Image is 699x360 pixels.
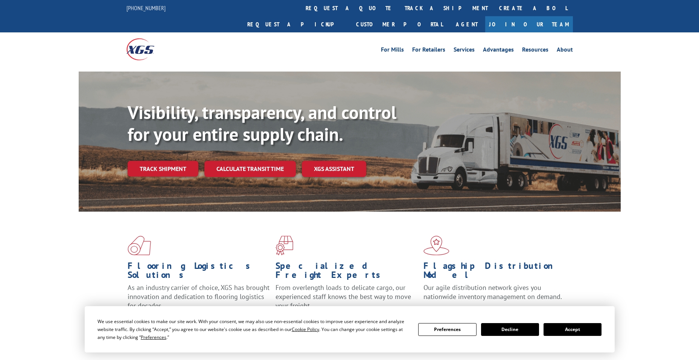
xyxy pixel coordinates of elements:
span: Cookie Policy [292,326,319,333]
a: For Retailers [412,47,445,55]
a: For Mills [381,47,404,55]
span: As an industry carrier of choice, XGS has brought innovation and dedication to flooring logistics... [128,283,270,310]
a: Request a pickup [242,16,350,32]
a: Services [454,47,475,55]
a: Agent [448,16,485,32]
b: Visibility, transparency, and control for your entire supply chain. [128,101,396,146]
button: Accept [544,323,602,336]
img: xgs-icon-flagship-distribution-model-red [423,236,449,255]
img: xgs-icon-focused-on-flooring-red [276,236,293,255]
a: [PHONE_NUMBER] [126,4,166,12]
a: Calculate transit time [204,161,296,177]
a: About [557,47,573,55]
h1: Flagship Distribution Model [423,261,566,283]
span: Our agile distribution network gives you nationwide inventory management on demand. [423,283,562,301]
p: From overlength loads to delicate cargo, our experienced staff knows the best way to move your fr... [276,283,418,317]
button: Preferences [418,323,476,336]
img: xgs-icon-total-supply-chain-intelligence-red [128,236,151,255]
h1: Specialized Freight Experts [276,261,418,283]
a: Resources [522,47,548,55]
a: Track shipment [128,161,198,177]
span: Preferences [141,334,166,340]
button: Decline [481,323,539,336]
a: Join Our Team [485,16,573,32]
div: Cookie Consent Prompt [85,306,615,352]
h1: Flooring Logistics Solutions [128,261,270,283]
a: Customer Portal [350,16,448,32]
div: We use essential cookies to make our site work. With your consent, we may also use non-essential ... [97,317,409,341]
a: XGS ASSISTANT [302,161,366,177]
a: Advantages [483,47,514,55]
